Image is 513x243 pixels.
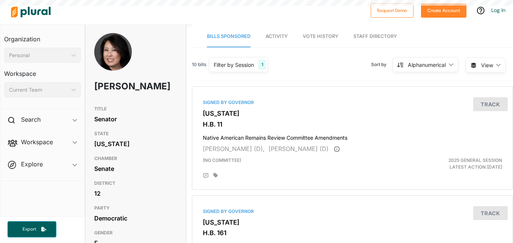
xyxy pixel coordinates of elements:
span: 10 bills [192,61,206,68]
button: Request Demo [371,3,413,18]
div: Latest Action: [DATE] [404,157,508,171]
a: Create Account [421,6,466,14]
div: (no committee) [197,157,404,171]
a: Activity [266,26,288,47]
h3: DISTRICT [94,179,177,188]
span: Export [17,226,41,232]
a: Staff Directory [353,26,397,47]
a: Log In [491,7,505,14]
span: [PERSON_NAME] (D) [269,145,329,152]
h3: STATE [94,129,177,138]
div: Signed by Governor [203,99,502,106]
div: [US_STATE] [94,138,177,149]
button: Export [8,221,56,237]
div: Add tags [213,173,218,178]
h3: H.B. 11 [203,121,502,128]
span: Vote History [303,33,338,39]
h4: Native American Remains Review Committee Amendments [203,131,502,141]
a: Vote History [303,26,338,47]
h3: CHAMBER [94,154,177,163]
h3: TITLE [94,104,177,113]
h1: [PERSON_NAME] [94,75,144,98]
a: Request Demo [371,6,413,14]
span: Activity [266,33,288,39]
div: Senator [94,113,177,125]
div: Alphanumerical [408,61,446,69]
div: Senate [94,163,177,174]
div: Add Position Statement [203,173,209,179]
h3: H.B. 161 [203,229,502,237]
span: 2025 General Session [448,157,502,163]
div: Democratic [94,213,177,224]
button: Track [473,206,508,220]
span: [PERSON_NAME] (D), [203,145,265,152]
h3: [US_STATE] [203,219,502,226]
div: Filter by Session [214,61,254,69]
button: Track [473,97,508,111]
h3: PARTY [94,204,177,213]
div: Signed by Governor [203,208,502,215]
span: View [481,61,493,69]
h3: [US_STATE] [203,110,502,117]
h3: Organization [4,28,81,45]
h3: Workspace [4,63,81,79]
a: Bills Sponsored [207,26,250,47]
h2: Search [21,115,41,124]
h3: GENDER [94,228,177,237]
div: Personal [9,51,68,59]
div: Current Team [9,86,68,94]
span: Bills Sponsored [207,33,250,39]
img: Headshot of Karen Kwan [94,33,132,84]
div: 1 [258,60,266,69]
div: 12 [94,188,177,199]
button: Create Account [421,3,466,18]
span: Sort by [371,61,392,68]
